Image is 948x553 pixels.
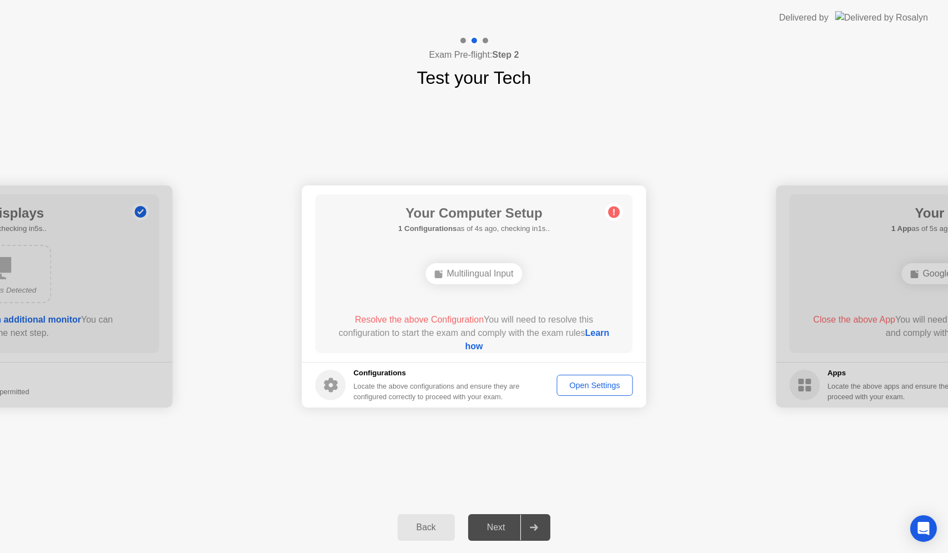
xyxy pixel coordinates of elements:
button: Open Settings [556,375,633,396]
div: Open Intercom Messenger [910,515,937,542]
div: Next [472,522,521,532]
h5: Configurations [354,368,522,379]
h5: as of 4s ago, checking in1s.. [398,223,550,234]
h1: Your Computer Setup [398,203,550,223]
div: You will need to resolve this configuration to start the exam and comply with the exam rules [331,313,617,353]
b: Step 2 [492,50,519,59]
b: 1 Configurations [398,224,457,233]
h4: Exam Pre-flight: [429,48,519,62]
img: Delivered by Rosalyn [835,11,928,24]
button: Next [468,514,551,541]
div: Delivered by [779,11,829,24]
div: Open Settings [560,381,629,390]
div: Multilingual Input [425,263,522,284]
button: Back [398,514,455,541]
h1: Test your Tech [417,64,531,91]
span: Resolve the above Configuration [355,315,484,324]
div: Back [401,522,452,532]
div: Locate the above configurations and ensure they are configured correctly to proceed with your exam. [354,381,522,402]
